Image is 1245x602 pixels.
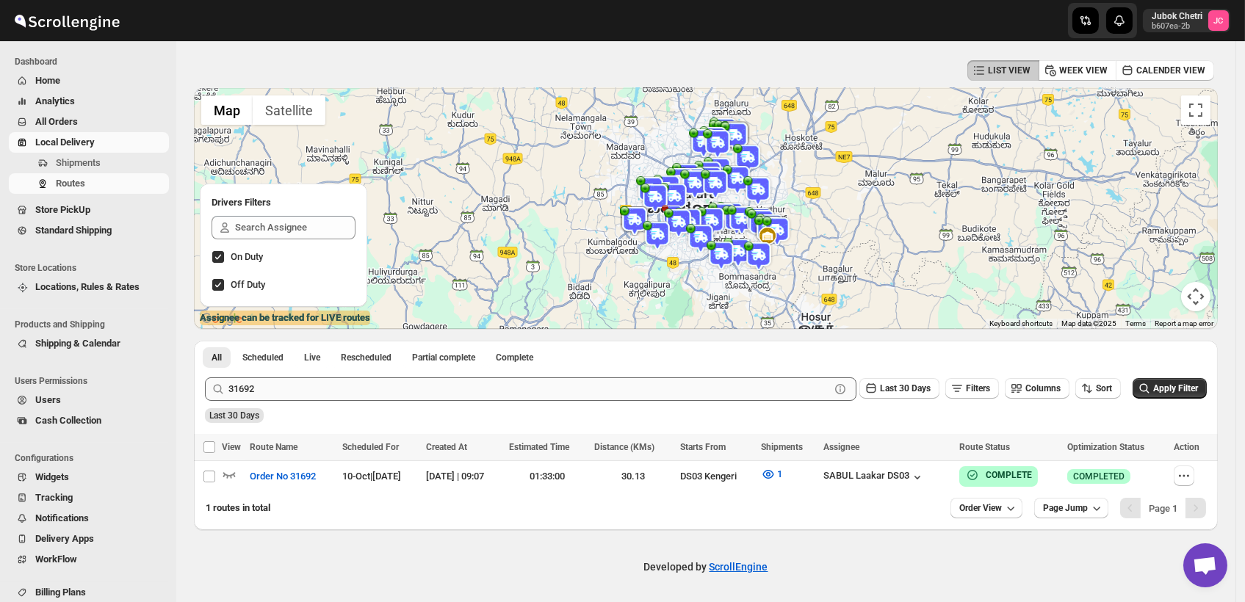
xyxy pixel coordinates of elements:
button: Order View [950,498,1022,518]
span: Shipments [56,157,101,168]
button: WEEK VIEW [1039,60,1116,81]
button: Map camera controls [1181,282,1210,311]
span: Columns [1025,383,1061,394]
button: Tracking [9,487,169,508]
p: Developed by [644,559,768,574]
span: Order No 31692 [250,469,316,484]
span: Estimated Time [509,442,569,452]
span: Route Status [959,442,1010,452]
button: Keyboard shortcuts [989,319,1053,329]
span: Partial complete [412,352,475,363]
input: Search Assignee [235,216,356,239]
text: JC [1214,16,1224,26]
button: Analytics [9,91,169,112]
span: Page [1149,503,1177,514]
span: Home [35,75,60,86]
p: Jubok Chetri [1152,10,1202,22]
span: LIST VIEW [988,65,1031,76]
button: Delivery Apps [9,529,169,549]
b: 1 [1172,503,1177,514]
button: Notifications [9,508,169,529]
span: View [222,442,241,452]
span: All Orders [35,116,78,127]
span: Notifications [35,512,89,523]
button: COMPLETE [965,468,1032,482]
span: Sort [1096,383,1112,394]
button: Show street map [201,95,253,125]
button: CALENDER VIEW [1116,60,1214,81]
span: Assignee [824,442,860,452]
button: Locations, Rules & Rates [9,277,169,297]
button: Page Jump [1034,498,1108,518]
button: Widgets [9,467,169,487]
img: ScrollEngine [12,2,122,39]
span: Jubok Chetri [1208,10,1229,31]
button: Apply Filter [1133,378,1207,399]
span: Created At [426,442,467,452]
span: 10-Oct | [DATE] [342,471,401,482]
span: Cash Collection [35,415,101,426]
p: b607ea-2b [1152,22,1202,31]
span: Tracking [35,492,73,503]
button: Shipments [9,153,169,173]
span: Action [1174,442,1199,452]
span: Shipments [761,442,803,452]
span: Widgets [35,471,69,482]
span: WEEK VIEW [1059,65,1108,76]
span: Distance (KMs) [594,442,654,452]
button: Order No 31692 [241,465,325,488]
span: Products and Shipping [15,319,169,330]
button: SABUL Laakar DS03 [824,470,925,485]
span: Complete [496,352,533,363]
span: Analytics [35,95,75,106]
button: User menu [1143,9,1230,32]
span: Scheduled [242,352,284,363]
span: Delivery Apps [35,533,94,544]
div: Open chat [1183,543,1227,587]
span: Last 30 Days [880,383,931,394]
input: Press enter after typing | Search Eg. Order No 31692 [228,377,830,401]
span: Apply Filter [1153,383,1198,394]
span: Live [304,352,320,363]
span: 1 [777,468,782,479]
span: Billing Plans [35,587,86,598]
span: Routes [56,178,85,189]
a: Terms (opens in new tab) [1125,319,1146,327]
button: Home [9,70,169,91]
button: Show satellite imagery [253,95,325,125]
span: Dashboard [15,56,169,68]
span: On Duty [231,251,263,262]
a: Open this area in Google Maps (opens a new window) [198,310,246,329]
span: Configurations [15,452,169,464]
button: All Orders [9,112,169,132]
span: Filters [966,383,990,394]
button: WorkFlow [9,549,169,570]
div: 01:33:00 [509,469,585,484]
span: Page Jump [1043,502,1088,514]
div: DS03 Kengeri [680,469,752,484]
label: Assignee can be tracked for LIVE routes [200,311,370,325]
span: Store Locations [15,262,169,274]
span: Map data ©2025 [1061,319,1116,327]
span: Optimization Status [1067,442,1144,452]
button: All routes [203,347,231,368]
button: Users [9,390,169,410]
img: Google [198,310,246,329]
span: Shipping & Calendar [35,338,120,349]
button: LIST VIEW [967,60,1039,81]
span: All [212,352,222,363]
span: Order View [959,502,1002,514]
button: Cash Collection [9,410,169,431]
button: 1 [752,463,791,486]
button: Sort [1075,378,1121,399]
div: [DATE] | 09:07 [426,469,500,484]
span: Last 30 Days [209,410,259,421]
button: Filters [945,378,999,399]
button: Last 30 Days [859,378,939,399]
button: Toggle fullscreen view [1181,95,1210,125]
span: Standard Shipping [35,225,112,236]
span: WorkFlow [35,554,77,565]
span: Scheduled For [342,442,399,452]
span: Store PickUp [35,204,90,215]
